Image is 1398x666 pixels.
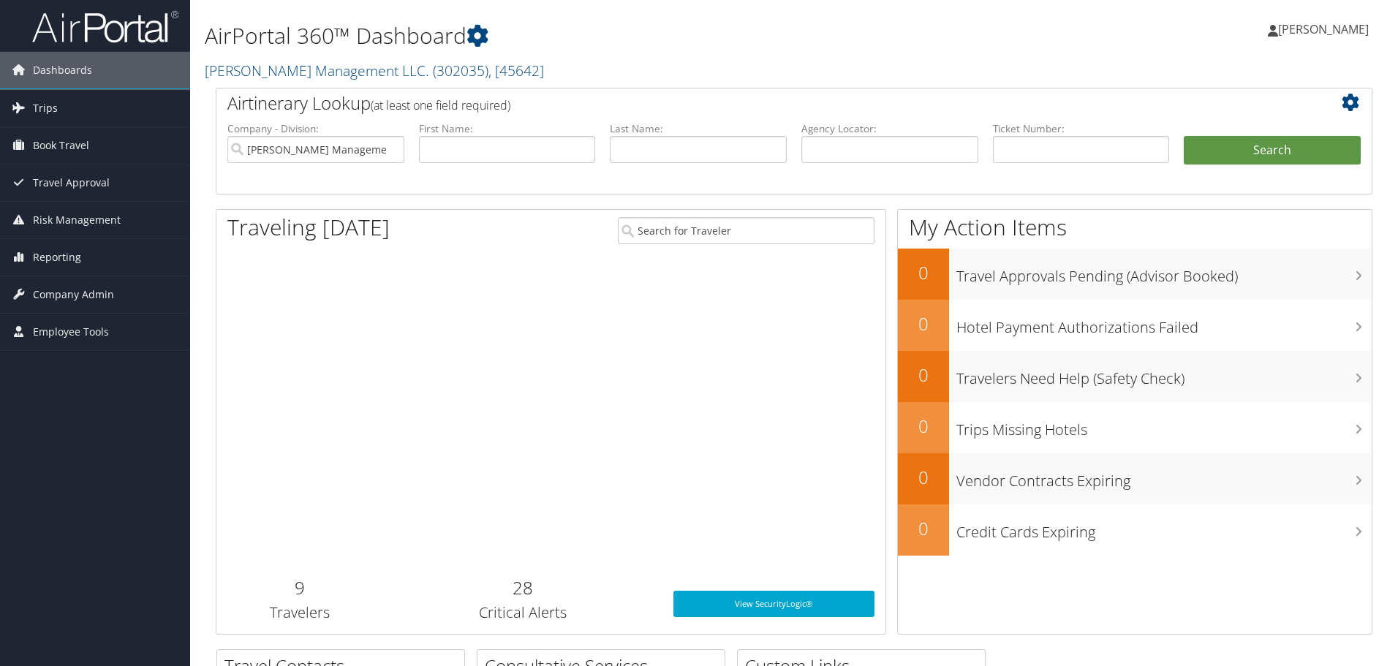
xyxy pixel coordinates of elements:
[488,61,544,80] span: , [ 45642 ]
[956,361,1372,389] h3: Travelers Need Help (Safety Check)
[898,453,1372,504] a: 0Vendor Contracts Expiring
[898,504,1372,556] a: 0Credit Cards Expiring
[1278,21,1369,37] span: [PERSON_NAME]
[898,414,949,439] h2: 0
[227,602,373,623] h3: Travelers
[1268,7,1383,51] a: [PERSON_NAME]
[898,260,949,285] h2: 0
[898,351,1372,402] a: 0Travelers Need Help (Safety Check)
[33,127,89,164] span: Book Travel
[33,164,110,201] span: Travel Approval
[801,121,978,136] label: Agency Locator:
[227,575,373,600] h2: 9
[956,310,1372,338] h3: Hotel Payment Authorizations Failed
[898,212,1372,243] h1: My Action Items
[33,276,114,313] span: Company Admin
[956,412,1372,440] h3: Trips Missing Hotels
[898,465,949,490] h2: 0
[395,575,651,600] h2: 28
[898,516,949,541] h2: 0
[993,121,1170,136] label: Ticket Number:
[205,20,991,51] h1: AirPortal 360™ Dashboard
[898,249,1372,300] a: 0Travel Approvals Pending (Advisor Booked)
[227,212,390,243] h1: Traveling [DATE]
[898,402,1372,453] a: 0Trips Missing Hotels
[33,52,92,88] span: Dashboards
[673,591,874,617] a: View SecurityLogic®
[956,515,1372,542] h3: Credit Cards Expiring
[32,10,178,44] img: airportal-logo.png
[371,97,510,113] span: (at least one field required)
[205,61,544,80] a: [PERSON_NAME] Management LLC.
[618,217,874,244] input: Search for Traveler
[33,314,109,350] span: Employee Tools
[227,91,1264,116] h2: Airtinerary Lookup
[956,259,1372,287] h3: Travel Approvals Pending (Advisor Booked)
[898,363,949,387] h2: 0
[33,202,121,238] span: Risk Management
[419,121,596,136] label: First Name:
[395,602,651,623] h3: Critical Alerts
[610,121,787,136] label: Last Name:
[898,311,949,336] h2: 0
[1184,136,1361,165] button: Search
[956,463,1372,491] h3: Vendor Contracts Expiring
[33,90,58,126] span: Trips
[227,121,404,136] label: Company - Division:
[898,300,1372,351] a: 0Hotel Payment Authorizations Failed
[433,61,488,80] span: ( 302035 )
[33,239,81,276] span: Reporting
